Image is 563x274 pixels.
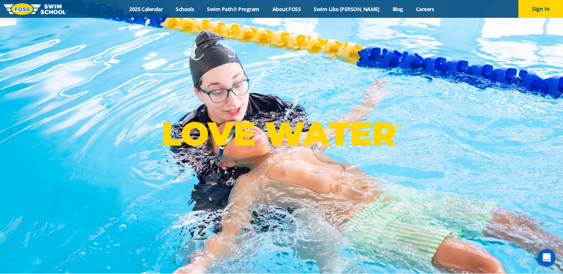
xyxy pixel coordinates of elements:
a: Blog [386,6,409,13]
a: About FOSS [266,6,307,13]
p: LOVE WATER [161,114,402,154]
a: Swim Path® Program [201,6,266,13]
a: 2025 Calendar [123,6,169,13]
a: Schools [169,6,201,13]
div: Open Intercom Messenger [538,249,556,267]
a: Swim Like [PERSON_NAME] [307,6,386,13]
sup: ® [396,121,402,131]
a: Careers [409,6,440,13]
img: FOSS Swim School Logo [4,3,67,15]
